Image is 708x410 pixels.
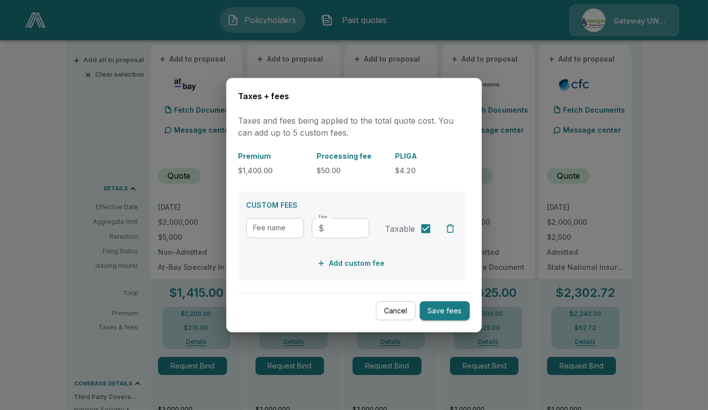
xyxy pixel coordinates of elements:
p: Processing fee [317,151,387,161]
span: Taxable [385,223,415,235]
p: $50.00 [317,165,387,176]
button: Save fees [420,301,470,320]
p: $4.20 [395,165,466,176]
p: $ [319,222,324,234]
p: Taxes and fees being applied to the total quote cost. You can add up to 5 custom fees. [238,115,470,139]
button: Cancel [376,301,416,320]
p: CUSTOM FEES [246,200,458,210]
h6: Taxes + fees [238,90,470,103]
label: Fee [319,214,327,220]
button: Add custom fee [315,254,389,273]
p: Premium [238,151,309,161]
p: PLIGA [395,151,466,161]
p: $1,400.00 [238,165,309,176]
